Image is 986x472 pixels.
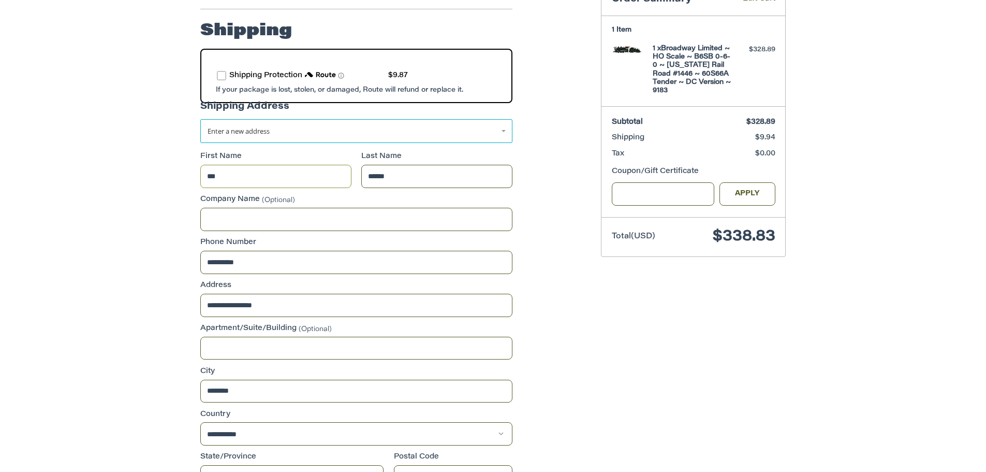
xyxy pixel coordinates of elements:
[200,194,512,205] label: Company Name
[200,452,384,463] label: State/Province
[612,182,715,206] input: Gift Certificate or Coupon Code
[361,151,512,162] label: Last Name
[746,119,775,126] span: $328.89
[200,100,289,119] legend: Shipping Address
[200,237,512,248] label: Phone Number
[200,366,512,377] label: City
[612,119,643,126] span: Subtotal
[388,70,408,81] div: $9.87
[612,233,655,240] span: Total (USD)
[755,134,775,141] span: $9.94
[200,21,292,41] h2: Shipping
[612,26,775,34] h3: 1 Item
[612,150,624,158] span: Tax
[612,166,775,177] div: Coupon/Gift Certificate
[200,119,512,143] a: Enter or select a different address
[200,323,512,334] label: Apartment/Suite/Building
[208,126,270,136] span: Enter a new address
[755,150,775,158] span: $0.00
[200,409,512,420] label: Country
[719,182,775,206] button: Apply
[653,45,732,95] h4: 1 x Broadway Limited ~ HO Scale ~ B6SB 0-6-0 ~ [US_STATE] Rail Road #1446 ~ 60S66A Tender ~ DC Ve...
[200,151,351,162] label: First Name
[217,65,496,87] div: route shipping protection selector element
[612,134,644,141] span: Shipping
[713,229,775,245] span: $338.83
[229,72,302,79] span: Shipping Protection
[262,197,295,204] small: (Optional)
[200,280,512,291] label: Address
[299,325,332,332] small: (Optional)
[338,73,344,79] span: Learn more
[216,87,463,93] span: If your package is lost, stolen, or damaged, Route will refund or replace it.
[734,45,775,55] div: $328.89
[394,452,513,463] label: Postal Code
